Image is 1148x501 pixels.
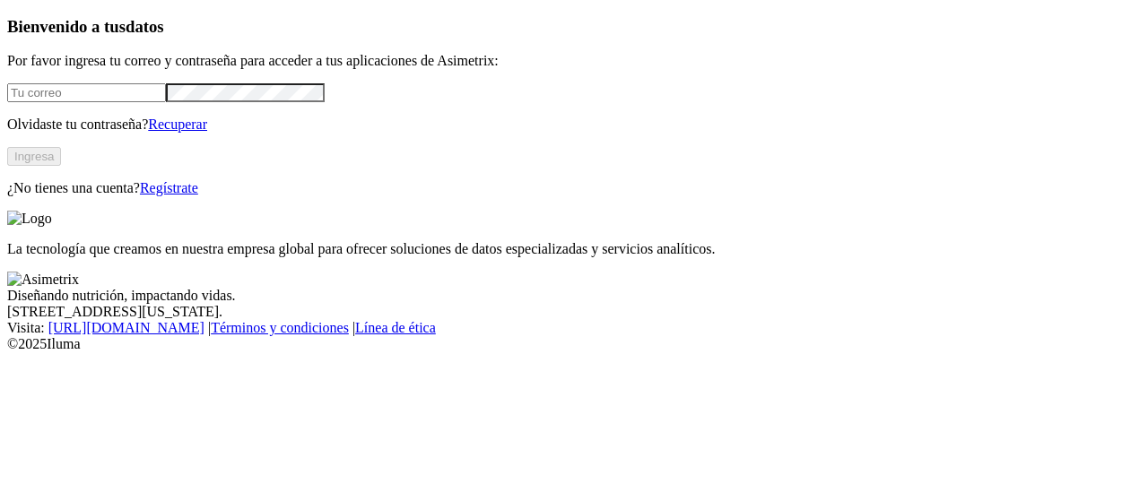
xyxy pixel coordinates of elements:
[7,241,1141,257] p: La tecnología que creamos en nuestra empresa global para ofrecer soluciones de datos especializad...
[7,147,61,166] button: Ingresa
[7,336,1141,352] div: © 2025 Iluma
[7,83,166,102] input: Tu correo
[7,53,1141,69] p: Por favor ingresa tu correo y contraseña para acceder a tus aplicaciones de Asimetrix:
[7,180,1141,196] p: ¿No tienes una cuenta?
[211,320,349,335] a: Términos y condiciones
[48,320,204,335] a: [URL][DOMAIN_NAME]
[355,320,436,335] a: Línea de ética
[7,304,1141,320] div: [STREET_ADDRESS][US_STATE].
[7,211,52,227] img: Logo
[7,117,1141,133] p: Olvidaste tu contraseña?
[7,272,79,288] img: Asimetrix
[7,288,1141,304] div: Diseñando nutrición, impactando vidas.
[7,17,1141,37] h3: Bienvenido a tus
[148,117,207,132] a: Recuperar
[7,320,1141,336] div: Visita : | |
[126,17,164,36] span: datos
[140,180,198,195] a: Regístrate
